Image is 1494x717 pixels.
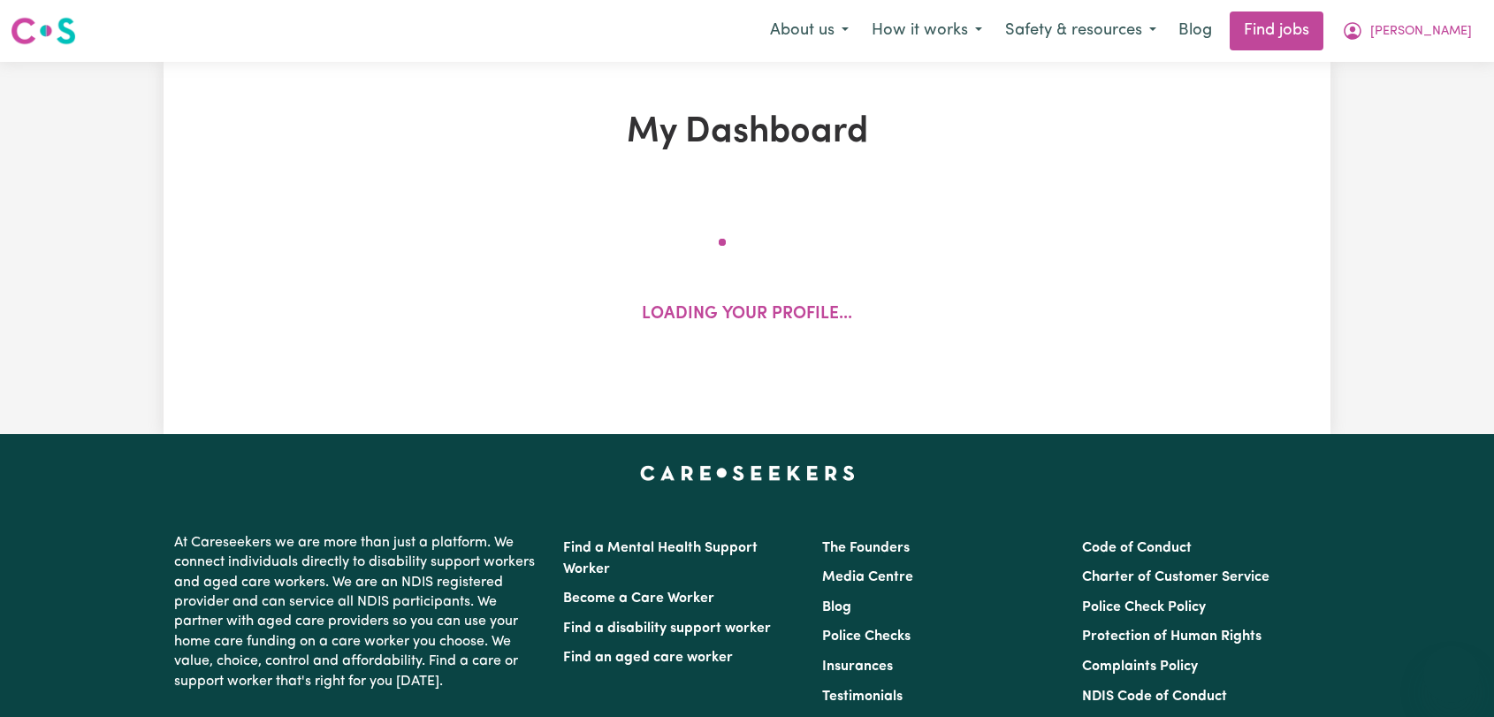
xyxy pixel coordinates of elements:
[640,466,855,480] a: Careseekers home page
[822,600,851,614] a: Blog
[563,651,733,665] a: Find an aged care worker
[822,690,903,704] a: Testimonials
[1330,12,1483,50] button: My Account
[563,541,758,576] a: Find a Mental Health Support Worker
[11,11,76,51] a: Careseekers logo
[822,541,910,555] a: The Founders
[1082,660,1198,674] a: Complaints Policy
[822,660,893,674] a: Insurances
[174,526,542,698] p: At Careseekers we are more than just a platform. We connect individuals directly to disability su...
[1082,570,1269,584] a: Charter of Customer Service
[1082,600,1206,614] a: Police Check Policy
[11,15,76,47] img: Careseekers logo
[822,570,913,584] a: Media Centre
[1082,541,1192,555] a: Code of Conduct
[1423,646,1480,703] iframe: Button to launch messaging window
[642,302,852,328] p: Loading your profile...
[822,629,911,644] a: Police Checks
[994,12,1168,50] button: Safety & resources
[860,12,994,50] button: How it works
[563,622,771,636] a: Find a disability support worker
[1370,22,1472,42] span: [PERSON_NAME]
[1230,11,1323,50] a: Find jobs
[369,111,1125,154] h1: My Dashboard
[563,591,714,606] a: Become a Care Worker
[1082,629,1262,644] a: Protection of Human Rights
[1168,11,1223,50] a: Blog
[1082,690,1227,704] a: NDIS Code of Conduct
[758,12,860,50] button: About us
